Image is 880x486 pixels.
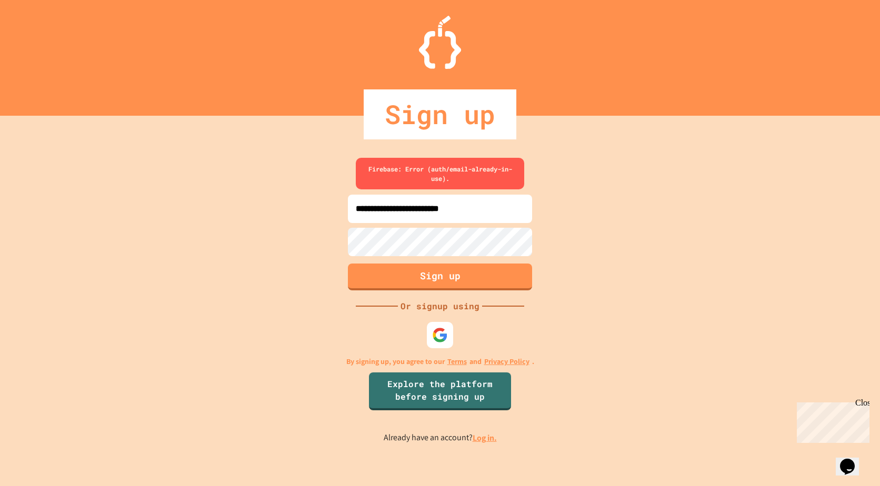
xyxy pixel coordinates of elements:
iframe: chat widget [793,398,869,443]
div: Firebase: Error (auth/email-already-in-use). [356,158,524,189]
img: google-icon.svg [432,327,448,343]
iframe: chat widget [836,444,869,475]
a: Privacy Policy [484,356,529,367]
img: Logo.svg [419,16,461,69]
p: By signing up, you agree to our and . [346,356,534,367]
p: Already have an account? [384,431,497,444]
a: Terms [447,356,467,367]
div: Sign up [364,89,516,139]
div: Or signup using [398,300,482,312]
button: Sign up [348,264,532,290]
div: Chat with us now!Close [4,4,73,67]
a: Explore the platform before signing up [369,372,511,410]
a: Log in. [473,432,497,443]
